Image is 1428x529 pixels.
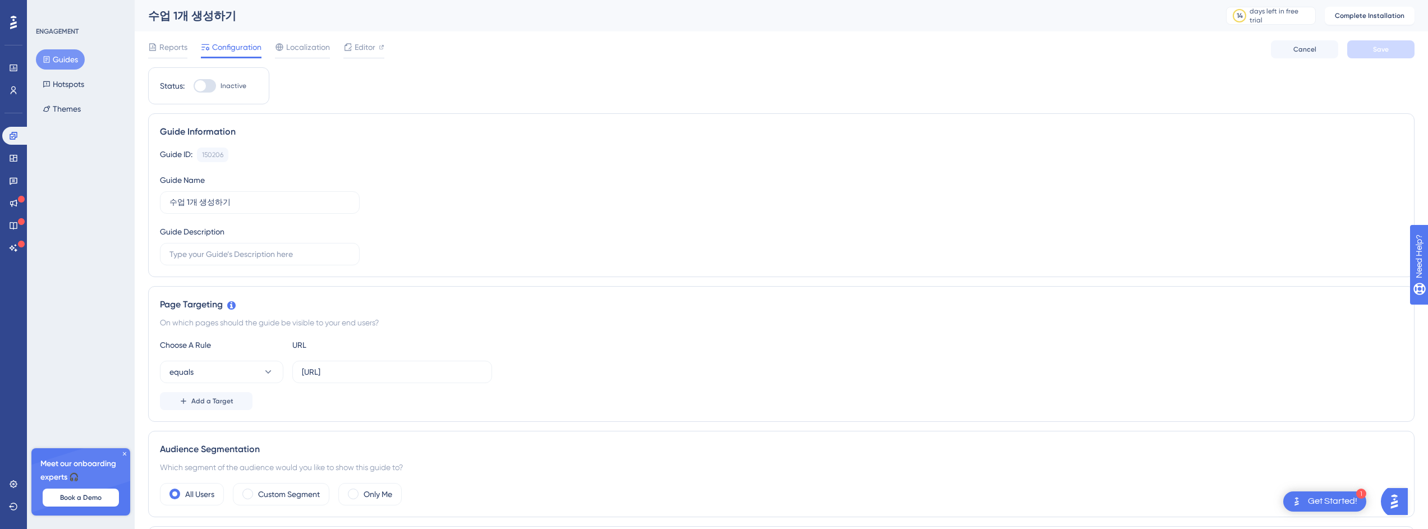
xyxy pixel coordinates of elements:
[1381,485,1415,518] iframe: UserGuiding AI Assistant Launcher
[302,366,483,378] input: yourwebsite.com/path
[36,99,88,119] button: Themes
[160,225,224,238] div: Guide Description
[36,49,85,70] button: Guides
[1335,11,1404,20] span: Complete Installation
[1293,45,1316,54] span: Cancel
[60,493,102,502] span: Book a Demo
[43,489,119,507] button: Book a Demo
[160,392,252,410] button: Add a Target
[160,316,1403,329] div: On which pages should the guide be visible to your end users?
[1325,7,1415,25] button: Complete Installation
[286,40,330,54] span: Localization
[160,173,205,187] div: Guide Name
[1290,495,1303,508] img: launcher-image-alternative-text
[169,365,194,379] span: equals
[160,79,185,93] div: Status:
[1250,7,1312,25] div: days left in free trial
[364,487,392,501] label: Only Me
[212,40,261,54] span: Configuration
[160,443,1403,456] div: Audience Segmentation
[40,457,121,484] span: Meet our onboarding experts 🎧
[36,27,79,36] div: ENGAGEMENT
[36,74,91,94] button: Hotspots
[292,338,416,352] div: URL
[160,298,1403,311] div: Page Targeting
[169,196,350,209] input: Type your Guide’s Name here
[1347,40,1415,58] button: Save
[160,148,192,162] div: Guide ID:
[160,461,1403,474] div: Which segment of the audience would you like to show this guide to?
[202,150,223,159] div: 150206
[1283,491,1366,512] div: Open Get Started! checklist, remaining modules: 1
[159,40,187,54] span: Reports
[1356,489,1366,499] div: 1
[258,487,320,501] label: Custom Segment
[169,248,350,260] input: Type your Guide’s Description here
[191,397,233,406] span: Add a Target
[160,361,283,383] button: equals
[355,40,375,54] span: Editor
[221,81,246,90] span: Inactive
[26,3,70,16] span: Need Help?
[1308,495,1357,508] div: Get Started!
[160,125,1403,139] div: Guide Information
[160,338,283,352] div: Choose A Rule
[1373,45,1389,54] span: Save
[148,8,1198,24] div: 수업 1개 생성하기
[1271,40,1338,58] button: Cancel
[1237,11,1243,20] div: 14
[185,487,214,501] label: All Users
